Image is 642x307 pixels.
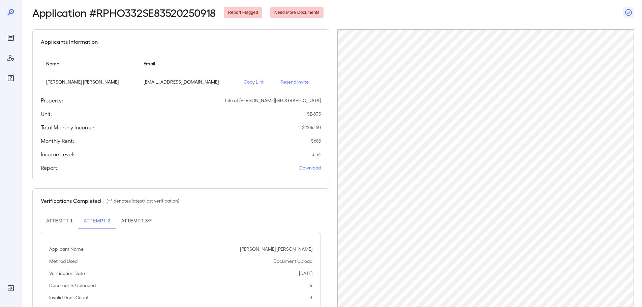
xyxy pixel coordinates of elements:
button: Attempt 1 [41,213,78,229]
p: 4 [310,282,312,289]
p: Document Upload [273,258,312,265]
button: Attempt 2 [78,213,116,229]
p: 3.34 [312,151,321,158]
h5: Total Monthly Income: [41,123,94,131]
p: Invalid Docs Count [49,294,89,301]
p: (** denotes latest/last verification) [106,197,179,204]
h5: Unit: [41,110,52,118]
span: Need More Documents [270,9,324,16]
h5: Applicants Information [41,38,98,46]
a: Download [299,164,321,171]
p: [PERSON_NAME] [PERSON_NAME] [46,79,133,85]
h5: Income Level: [41,150,74,158]
p: Applicant Name [49,246,84,252]
button: Attempt 3** [116,213,157,229]
p: [DATE] [299,270,312,277]
div: Log Out [5,283,16,294]
th: Name [41,54,138,73]
span: Report Flagged [224,9,262,16]
h5: Verifications Completed [41,197,101,205]
p: 3 [310,294,312,301]
button: Close Report [623,7,634,18]
p: Copy Link [244,79,270,85]
p: $ 2286.40 [302,124,321,131]
h5: Property: [41,96,63,104]
div: FAQ [5,73,16,84]
p: [EMAIL_ADDRESS][DOMAIN_NAME] [144,79,233,85]
p: Verification Date [49,270,85,277]
h5: Report: [41,164,59,172]
h2: Application # RPHO332SE83520250918 [32,6,216,19]
p: Resend Invite [281,79,315,85]
table: simple table [41,54,321,91]
div: Manage Users [5,53,16,63]
p: [PERSON_NAME] [PERSON_NAME] [240,246,312,252]
p: Life at [PERSON_NAME][GEOGRAPHIC_DATA] [225,97,321,104]
h5: Monthly Rent: [41,137,74,145]
p: SE-835 [307,111,321,117]
p: Documents Uploaded [49,282,96,289]
p: $ 685 [311,137,321,144]
p: Method Used [49,258,78,265]
th: Email [138,54,239,73]
div: Reports [5,32,16,43]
